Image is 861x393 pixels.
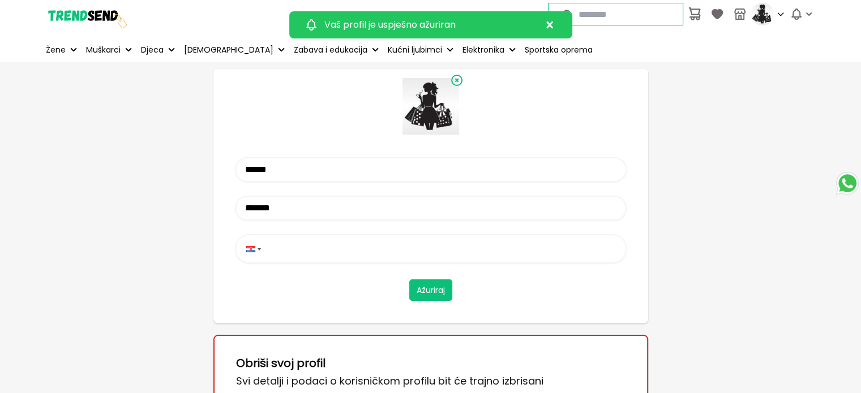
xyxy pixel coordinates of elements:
[182,37,287,62] button: [DEMOGRAPHIC_DATA]
[751,3,774,25] img: profile picture
[292,37,381,62] button: Zabava i edukacija
[294,44,367,56] p: Zabava i edukacija
[86,44,121,56] p: Muškarci
[236,357,626,369] h2: Obriši svoj profil
[409,279,452,301] button: Ažuriraj
[184,44,273,56] p: [DEMOGRAPHIC_DATA]
[46,44,66,56] p: Žene
[462,44,504,56] p: Elektronika
[139,37,177,62] button: Djeca
[84,37,134,62] button: Muškarci
[522,37,595,62] a: Sportska oprema
[236,373,626,389] p: Svi detalji i podaci o korisničkom profilu bit će trajno izbrisani
[385,37,456,62] button: Kućni ljubimci
[242,235,263,262] div: Croatia: + 385
[141,44,164,56] p: Djeca
[44,37,79,62] button: Žene
[402,78,459,135] img: profile image
[460,37,518,62] button: Elektronika
[388,44,442,56] p: Kućni ljubimci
